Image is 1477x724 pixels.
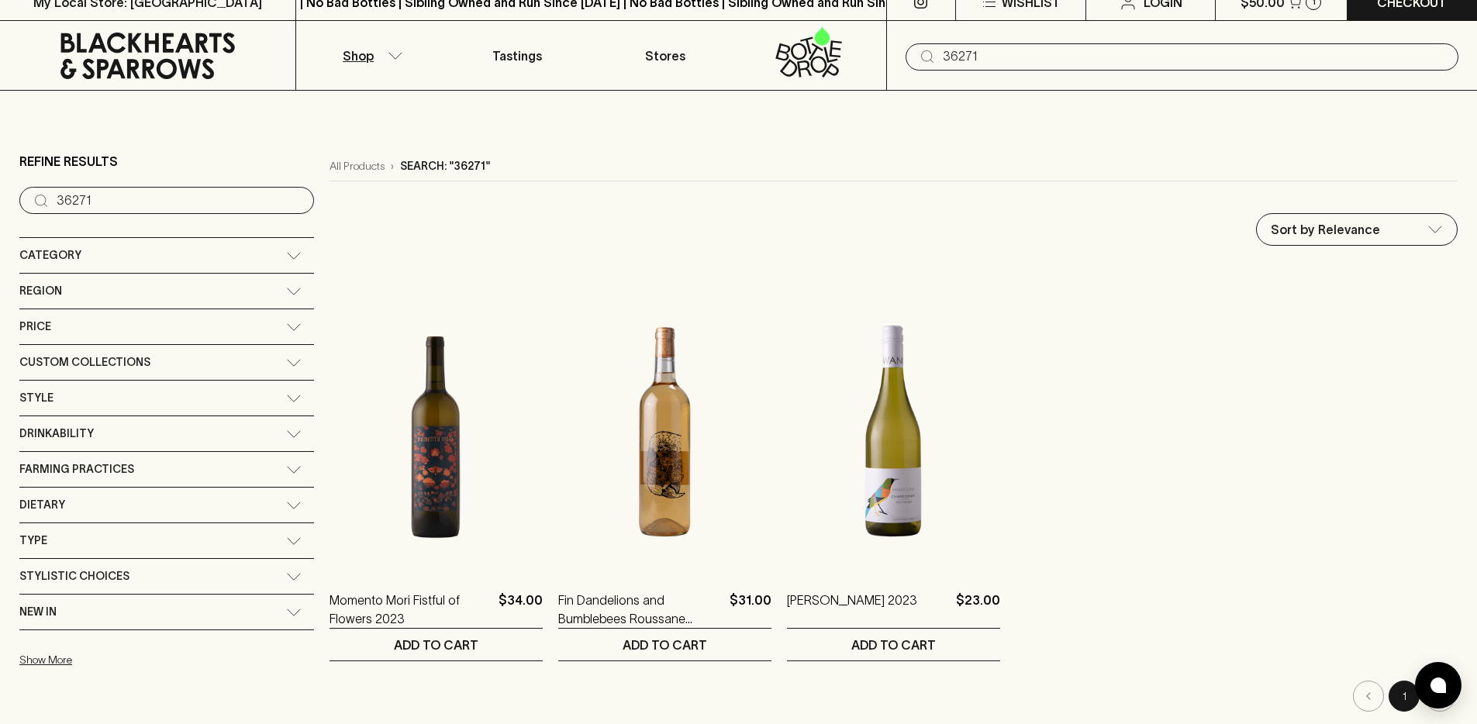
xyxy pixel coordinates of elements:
[394,636,478,654] p: ADD TO CART
[1271,220,1380,239] p: Sort by Relevance
[400,158,491,174] p: Search: "36271"
[19,452,314,487] div: Farming Practices
[956,591,1000,628] p: $23.00
[19,274,314,309] div: Region
[330,158,385,174] a: All Products
[57,188,302,213] input: Try “Pinot noir”
[19,531,47,550] span: Type
[19,460,134,479] span: Farming Practices
[343,47,374,65] p: Shop
[19,281,62,301] span: Region
[1430,677,1446,693] img: bubble-icon
[19,567,129,586] span: Stylistic Choices
[592,21,739,90] a: Stores
[492,47,542,65] p: Tastings
[1257,214,1457,245] div: Sort by Relevance
[19,495,65,515] span: Dietary
[645,47,685,65] p: Stores
[851,636,936,654] p: ADD TO CART
[330,591,492,628] a: Momento Mori Fistful of Flowers 2023
[19,644,223,676] button: Show More
[623,636,707,654] p: ADD TO CART
[19,345,314,380] div: Custom Collections
[19,353,150,372] span: Custom Collections
[19,388,53,408] span: Style
[330,629,543,660] button: ADD TO CART
[19,559,314,594] div: Stylistic Choices
[330,296,543,567] img: Momento Mori Fistful of Flowers 2023
[19,238,314,273] div: Category
[558,629,771,660] button: ADD TO CART
[391,158,394,174] p: ›
[19,602,57,622] span: New In
[787,591,917,628] a: [PERSON_NAME] 2023
[943,44,1446,69] input: Try "Pinot noir"
[19,488,314,522] div: Dietary
[1389,681,1420,712] button: page 1
[19,595,314,629] div: New In
[787,629,1000,660] button: ADD TO CART
[330,681,1458,712] nav: pagination navigation
[296,21,443,90] button: Shop
[787,296,1000,567] img: Wangolina Chardonnay 2023
[558,591,723,628] a: Fin Dandelions and Bumblebees Roussane Sauvignon Blanc 2023
[558,296,771,567] img: Fin Dandelions and Bumblebees Roussane Sauvignon Blanc 2023
[499,591,543,628] p: $34.00
[19,246,81,265] span: Category
[19,309,314,344] div: Price
[19,317,51,336] span: Price
[443,21,591,90] a: Tastings
[19,523,314,558] div: Type
[19,381,314,415] div: Style
[19,152,118,171] p: Refine Results
[730,591,771,628] p: $31.00
[19,416,314,451] div: Drinkability
[19,424,94,443] span: Drinkability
